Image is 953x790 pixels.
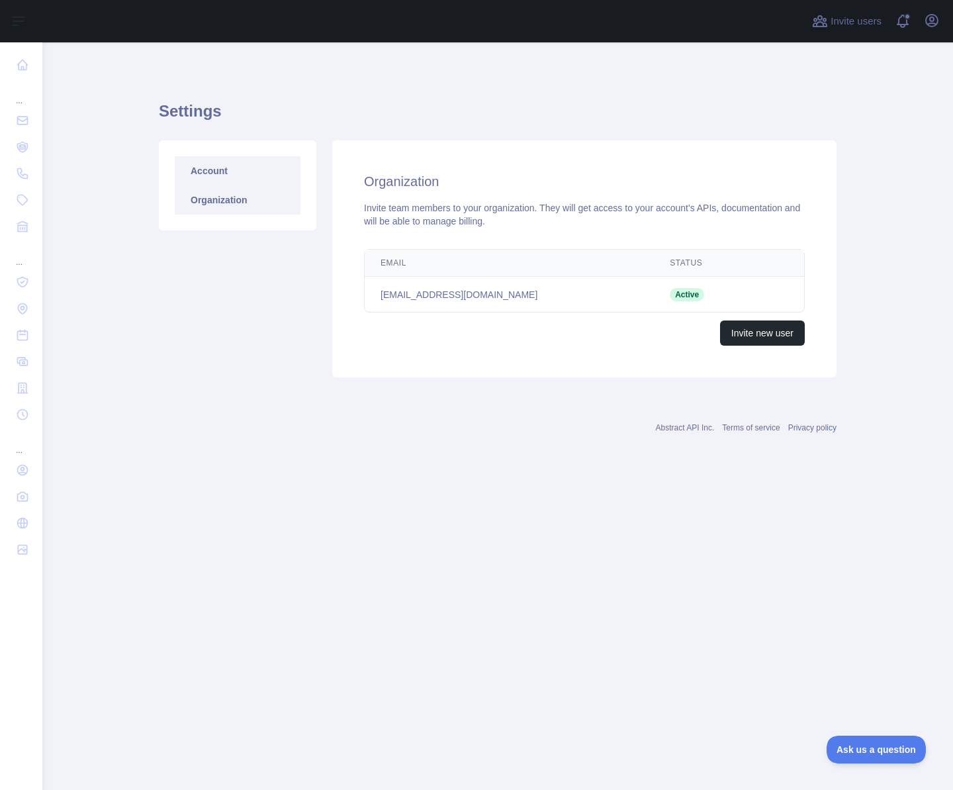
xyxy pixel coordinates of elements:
span: Invite users [831,14,882,29]
h1: Settings [159,101,837,132]
a: Organization [175,185,300,215]
a: Privacy policy [788,423,837,432]
div: ... [11,429,32,456]
div: Invite team members to your organization. They will get access to your account's APIs, documentat... [364,201,805,228]
div: ... [11,79,32,106]
th: Status [654,250,755,277]
a: Terms of service [722,423,780,432]
span: Active [670,288,704,301]
a: Abstract API Inc. [656,423,715,432]
button: Invite users [809,11,884,32]
h2: Organization [364,172,805,191]
a: Account [175,156,300,185]
iframe: Toggle Customer Support [827,736,927,764]
td: [EMAIL_ADDRESS][DOMAIN_NAME] [365,277,654,313]
div: ... [11,241,32,268]
button: Invite new user [720,321,805,346]
th: Email [365,250,654,277]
